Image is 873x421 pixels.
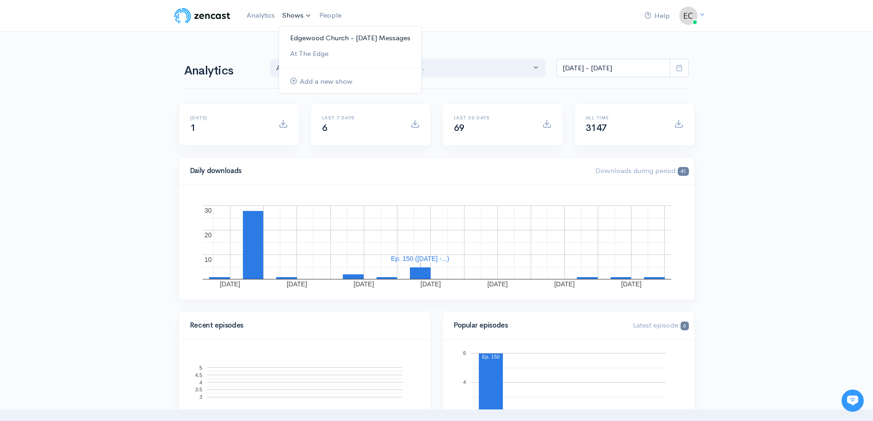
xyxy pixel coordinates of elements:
[279,74,421,90] a: Add a new show
[199,394,202,400] text: 3
[463,379,465,385] text: 4
[554,280,574,288] text: [DATE]
[633,321,688,329] span: Latest episode:
[184,64,259,78] h1: Analytics
[678,167,688,176] span: 41
[322,122,328,134] span: 6
[454,322,622,329] h4: Popular episodes
[220,280,240,288] text: [DATE]
[204,231,212,239] text: 20
[14,62,171,106] h2: Just let us know if you need anything and we'll be happy to help! 🙂
[190,115,267,120] h6: [DATE]
[353,280,374,288] text: [DATE]
[276,63,532,74] div: At The Edge , [GEOGRAPHIC_DATA] - [DATE]...
[420,280,440,288] text: [DATE]
[14,123,171,141] button: New conversation
[195,372,202,378] text: 4.5
[391,255,449,262] text: Ep. 150 ([DATE] -...)
[487,280,508,288] text: [DATE]
[60,128,111,136] span: New conversation
[595,166,688,175] span: Downloads during period:
[190,196,683,289] svg: A chart.
[454,122,464,134] span: 69
[454,115,531,120] h6: Last 30 days
[557,59,670,78] input: analytics date range selector
[14,45,171,60] h1: Hi 👋
[681,322,688,330] span: 6
[316,6,345,25] a: People
[679,6,698,25] img: ...
[842,390,864,412] iframe: gist-messenger-bubble-iframe
[190,322,414,329] h4: Recent episodes
[463,409,465,414] text: 2
[641,6,674,26] a: Help
[279,46,421,62] a: At The Edge
[586,115,663,120] h6: All time
[482,354,500,359] text: Ep. 150
[190,122,196,134] span: 1
[243,6,279,25] a: Analytics
[27,174,165,192] input: Search articles
[279,6,316,26] a: Shows
[199,379,202,385] text: 4
[204,207,212,214] text: 30
[286,280,307,288] text: [DATE]
[279,26,422,94] ul: Shows
[199,365,202,370] text: 5
[279,30,421,46] a: Edgewood Church - [DATE] Messages
[463,350,465,356] text: 6
[173,6,232,25] img: ZenCast Logo
[12,159,173,170] p: Find an answer quickly
[190,167,585,175] h4: Daily downloads
[322,115,399,120] h6: Last 7 days
[204,256,212,263] text: 10
[195,387,202,392] text: 3.5
[270,59,546,78] button: At The Edge, Edgewood Church - Sunday...
[586,122,607,134] span: 3147
[621,280,641,288] text: [DATE]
